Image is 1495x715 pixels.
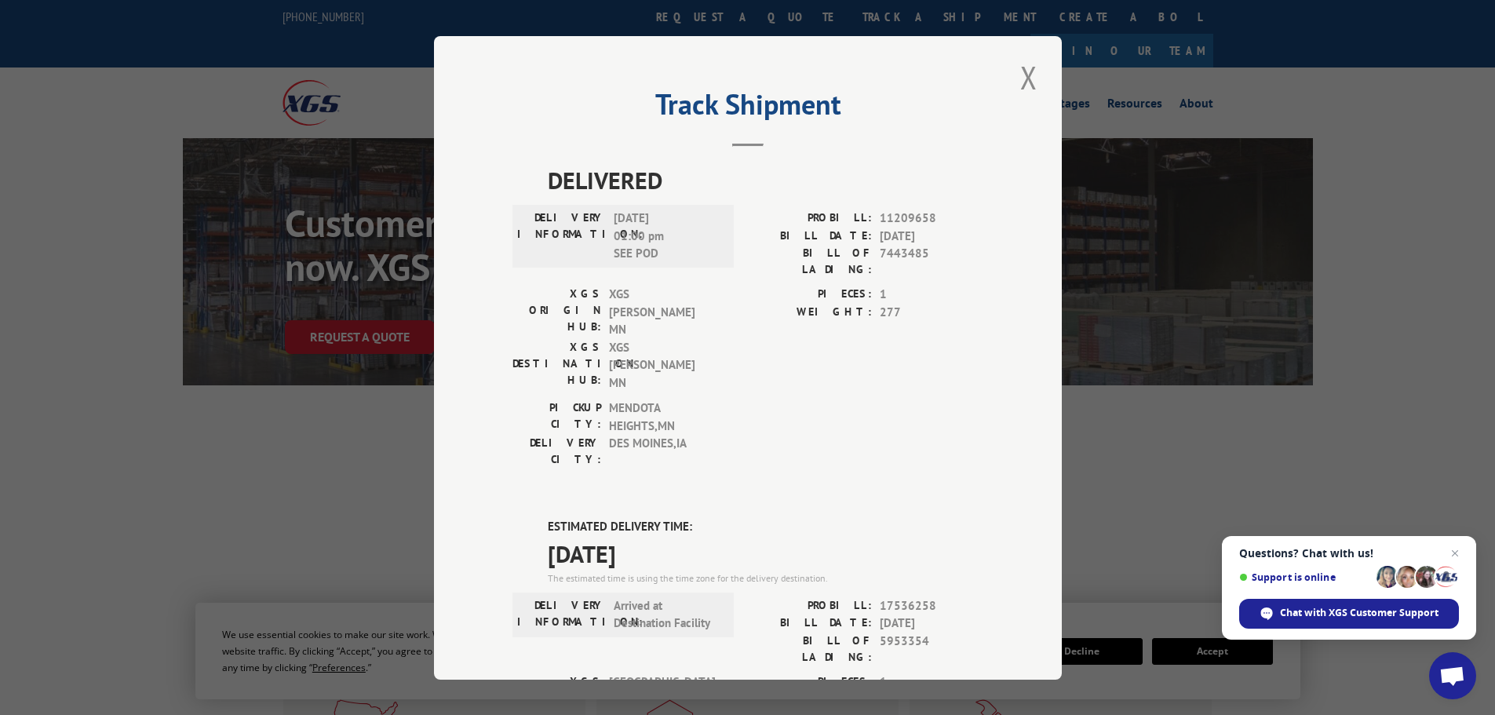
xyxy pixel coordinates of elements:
span: Chat with XGS Customer Support [1239,599,1459,629]
span: [DATE] 01:00 pm SEE POD [614,210,720,263]
span: Arrived at Destination Facility [614,596,720,632]
label: PIECES: [748,286,872,304]
label: BILL DATE: [748,227,872,245]
span: [DATE] [880,615,983,633]
label: BILL DATE: [748,615,872,633]
span: 5953354 [880,632,983,665]
span: XGS [PERSON_NAME] MN [609,286,715,339]
span: Questions? Chat with us! [1239,547,1459,560]
label: DELIVERY INFORMATION: [517,596,606,632]
label: WEIGHT: [748,303,872,321]
span: MENDOTA HEIGHTS , MN [609,399,715,435]
label: DELIVERY INFORMATION: [517,210,606,263]
label: ESTIMATED DELIVERY TIME: [548,518,983,536]
div: The estimated time is using the time zone for the delivery destination. [548,571,983,585]
label: XGS ORIGIN HUB: [512,286,601,339]
span: 277 [880,303,983,321]
span: [DATE] [880,227,983,245]
label: XGS DESTINATION HUB: [512,338,601,392]
label: PICKUP CITY: [512,399,601,435]
span: XGS [PERSON_NAME] MN [609,338,715,392]
button: Close modal [1016,56,1042,99]
span: [DATE] [548,535,983,571]
span: DES MOINES , IA [609,435,715,468]
label: BILL OF LADING: [748,632,872,665]
span: 7443485 [880,245,983,278]
span: DELIVERED [548,162,983,198]
label: PROBILL: [748,596,872,615]
a: Open chat [1429,652,1476,699]
span: 1 [880,673,983,691]
span: 11209658 [880,210,983,228]
h2: Track Shipment [512,93,983,123]
label: DELIVERY CITY: [512,435,601,468]
label: BILL OF LADING: [748,245,872,278]
label: PROBILL: [748,210,872,228]
label: PIECES: [748,673,872,691]
span: Chat with XGS Customer Support [1280,606,1438,620]
span: 17536258 [880,596,983,615]
span: Support is online [1239,571,1371,583]
span: 1 [880,286,983,304]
